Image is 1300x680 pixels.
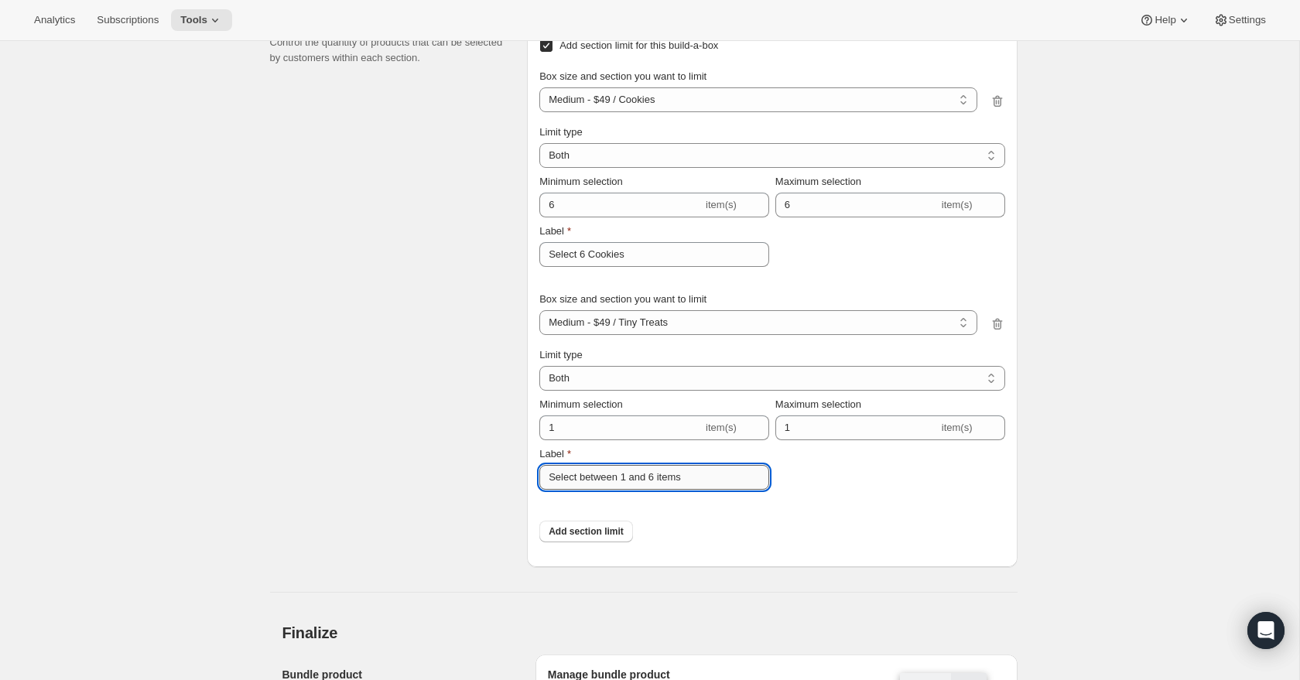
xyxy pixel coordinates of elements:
[706,199,737,210] span: item(s)
[180,14,207,26] span: Tools
[549,525,624,538] span: Add section limit
[539,70,706,82] span: Box size and section you want to limit
[559,39,718,51] span: Add section limit for this build-a-box
[942,422,973,433] span: item(s)
[775,398,861,410] span: Maximum selection
[282,624,1018,642] h2: Finalize
[34,14,75,26] span: Analytics
[775,176,861,187] span: Maximum selection
[539,349,583,361] span: Limit type
[539,521,633,542] button: Add section limit
[539,448,564,460] span: Label
[1130,9,1200,31] button: Help
[171,9,232,31] button: Tools
[539,126,583,138] span: Limit type
[1247,612,1285,649] div: Open Intercom Messenger
[539,293,706,305] span: Box size and section you want to limit
[97,14,159,26] span: Subscriptions
[539,398,623,410] span: Minimum selection
[25,9,84,31] button: Analytics
[706,422,737,433] span: item(s)
[87,9,168,31] button: Subscriptions
[1155,14,1175,26] span: Help
[270,35,503,66] p: Control the quantity of products that can be selected by customers within each section.
[1204,9,1275,31] button: Settings
[539,176,623,187] span: Minimum selection
[539,225,564,237] span: Label
[1229,14,1266,26] span: Settings
[942,199,973,210] span: item(s)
